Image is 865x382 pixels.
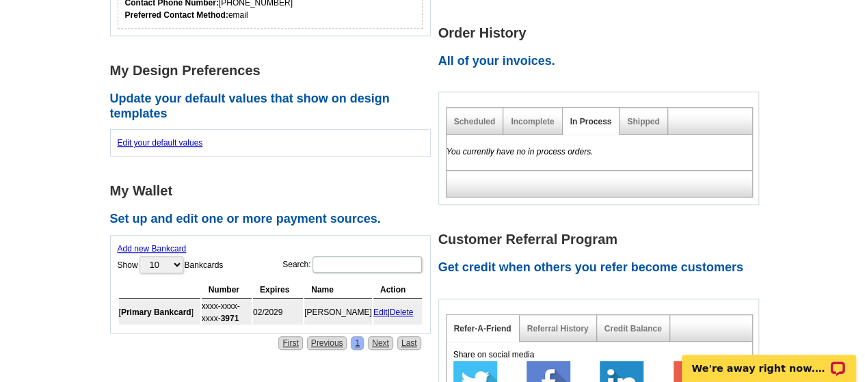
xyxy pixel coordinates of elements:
h2: Update your default values that show on design templates [110,92,438,121]
a: Edit [373,308,388,317]
h2: Set up and edit one or more payment sources. [110,212,438,227]
input: Search: [312,256,422,273]
h1: My Wallet [110,184,438,198]
h2: All of your invoices. [438,54,767,69]
td: 02/2029 [253,300,303,325]
td: [PERSON_NAME] [304,300,372,325]
th: Name [304,282,372,299]
a: Next [368,336,393,350]
td: [ ] [119,300,200,325]
a: Add new Bankcard [118,244,187,254]
a: Previous [307,336,347,350]
iframe: LiveChat chat widget [673,339,865,382]
th: Number [202,282,252,299]
a: Scheduled [454,117,496,126]
a: Incomplete [511,117,554,126]
a: Refer-A-Friend [454,324,511,333]
strong: 3971 [221,314,239,323]
th: Expires [253,282,303,299]
a: Shipped [627,117,659,126]
label: Show Bankcards [118,255,224,275]
a: Credit Balance [604,324,662,333]
select: ShowBankcards [139,256,183,273]
a: 1 [351,336,364,350]
h1: My Design Preferences [110,64,438,78]
a: Last [397,336,421,350]
a: First [278,336,302,350]
a: Referral History [527,324,589,333]
td: | [373,300,422,325]
a: Delete [390,308,414,317]
label: Search: [282,255,423,274]
td: xxxx-xxxx-xxxx- [202,300,252,325]
strong: Preferred Contact Method: [125,10,228,20]
h2: Get credit when others you refer become customers [438,260,767,275]
h1: Customer Referral Program [438,232,767,247]
a: Edit your default values [118,138,203,148]
th: Action [373,282,422,299]
a: In Process [570,117,612,126]
em: You currently have no in process orders. [447,147,594,156]
span: Share on social media [453,350,535,359]
h1: Order History [438,26,767,40]
b: Primary Bankcard [121,308,191,317]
